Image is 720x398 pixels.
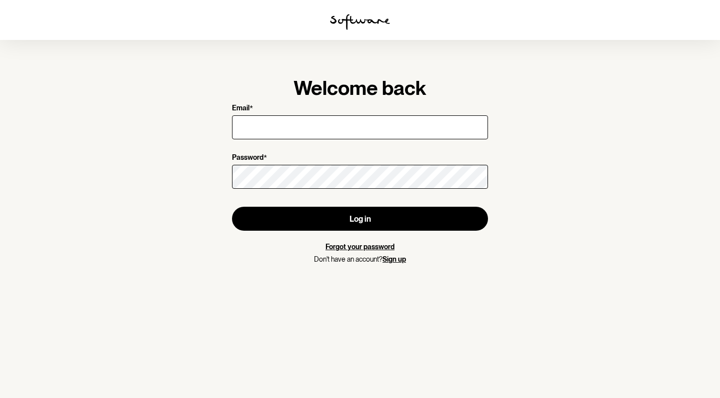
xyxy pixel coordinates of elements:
img: software logo [330,14,390,30]
p: Don't have an account? [232,255,488,264]
button: Log in [232,207,488,231]
p: Password [232,153,263,163]
h1: Welcome back [232,76,488,100]
a: Forgot your password [325,243,394,251]
a: Sign up [382,255,406,263]
p: Email [232,104,249,113]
